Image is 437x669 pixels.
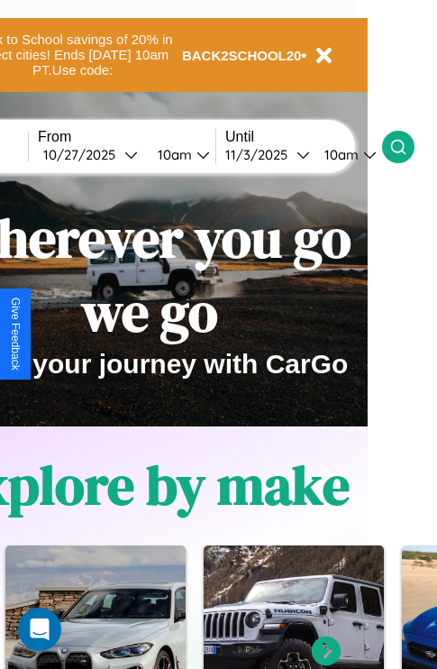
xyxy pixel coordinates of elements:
label: Until [225,129,382,145]
button: 10am [143,145,215,164]
label: From [38,129,215,145]
button: 10am [310,145,382,164]
div: 11 / 3 / 2025 [225,146,296,163]
div: 10am [149,146,196,163]
b: BACK2SCHOOL20 [182,48,302,63]
div: Open Intercom Messenger [18,608,61,651]
div: 10 / 27 / 2025 [43,146,124,163]
button: 10/27/2025 [38,145,143,164]
div: 10am [315,146,363,163]
div: Give Feedback [9,298,22,371]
